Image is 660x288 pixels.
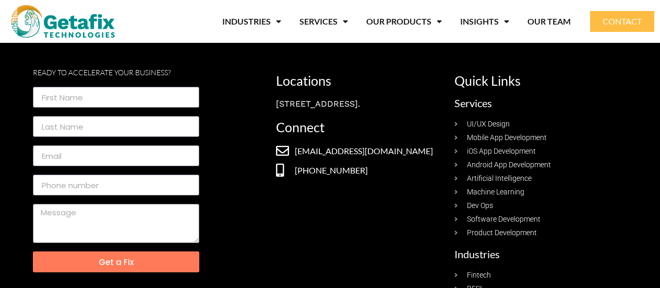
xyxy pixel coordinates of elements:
[464,187,524,198] span: Machine Learning
[590,11,654,32] a: CONTACT
[454,200,622,211] a: Dev Ops
[33,87,199,108] input: First Name
[299,9,348,33] a: SERVICES
[603,17,642,26] span: CONTACT
[464,132,547,143] span: Mobile App Development
[33,175,199,195] input: Only numbers and phone characters (#, -, *, etc) are accepted.
[454,119,622,130] a: UI/UX Design
[454,227,622,238] a: Product Development
[464,119,510,130] span: UI/UX Design
[366,9,442,33] a: OUR PRODUCTS
[33,145,199,166] input: Email
[454,270,622,281] a: Fintech
[464,214,541,225] span: Software Development
[454,74,622,87] h2: Quick Links
[454,214,622,225] a: Software Development
[222,9,281,33] a: INDUSTRIES
[454,249,622,259] h2: Industries
[11,5,115,38] img: web and mobile application development company
[464,159,551,170] span: Android App Development
[276,74,444,87] h2: Locations
[276,164,444,177] a: [PHONE_NUMBER]
[33,251,199,272] button: Get a Fix
[464,270,491,281] span: Fintech
[276,98,444,110] div: [STREET_ADDRESS].
[454,187,622,198] a: Machine Learning
[464,173,532,184] span: Artificial Intelligence
[454,159,622,170] a: Android App Development
[464,227,537,238] span: Product Development
[33,69,199,76] p: Ready to Accelerate your business?
[292,164,368,177] span: [PHONE_NUMBER]
[33,87,199,281] form: footer Form
[527,9,571,33] a: OUR TEAM
[460,9,509,33] a: INSIGHTS
[454,146,622,157] a: iOS App Development
[276,144,444,157] a: [EMAIL_ADDRESS][DOMAIN_NAME]
[276,121,444,134] h2: Connect
[130,9,571,33] nav: Menu
[33,116,199,137] input: Last Name
[454,132,622,143] a: Mobile App Development
[292,145,433,157] span: [EMAIL_ADDRESS][DOMAIN_NAME]
[454,173,622,184] a: Artificial Intelligence
[464,146,536,157] span: iOS App Development
[464,200,493,211] span: Dev Ops
[99,258,134,266] span: Get a Fix
[454,98,622,108] h2: Services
